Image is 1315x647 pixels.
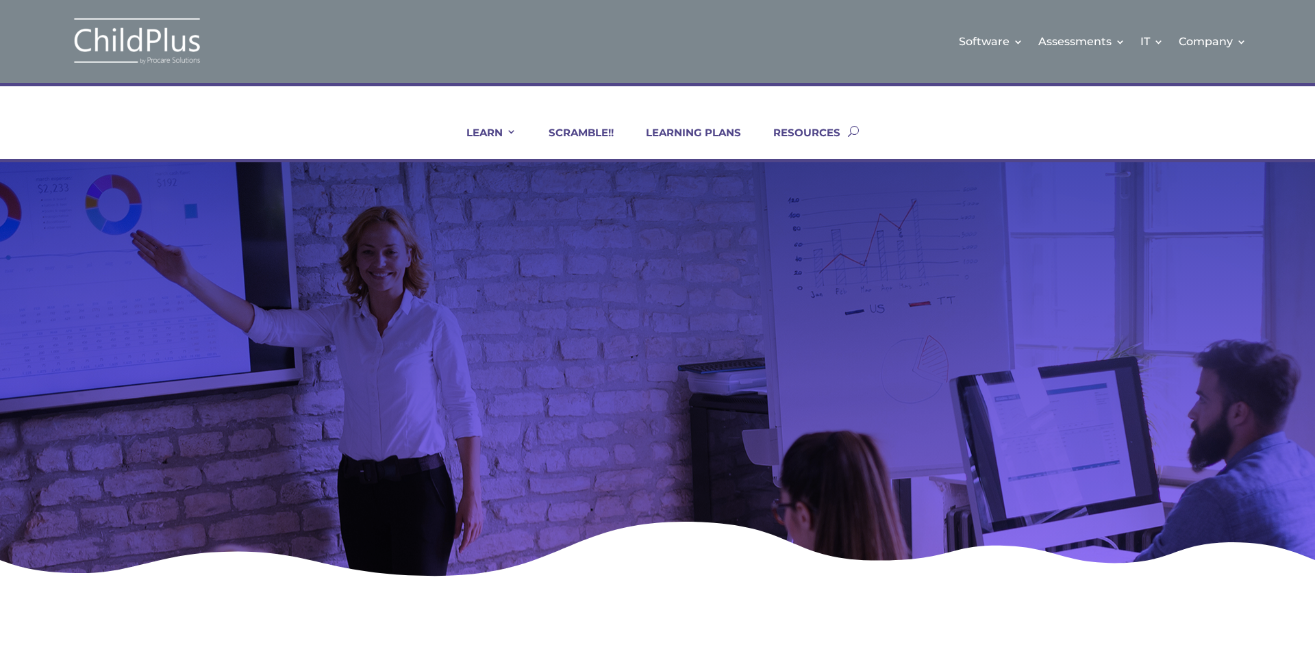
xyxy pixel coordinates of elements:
[531,126,614,159] a: SCRAMBLE!!
[449,126,516,159] a: LEARN
[629,126,741,159] a: LEARNING PLANS
[1140,14,1164,69] a: IT
[756,126,840,159] a: RESOURCES
[1038,14,1125,69] a: Assessments
[1179,14,1247,69] a: Company
[959,14,1023,69] a: Software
